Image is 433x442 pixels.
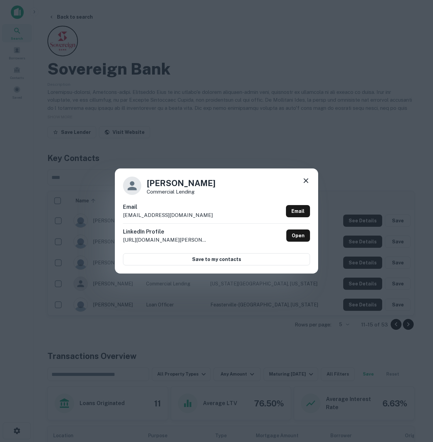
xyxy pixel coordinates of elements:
[123,211,213,219] p: [EMAIL_ADDRESS][DOMAIN_NAME]
[399,388,433,420] iframe: Chat Widget
[123,253,310,265] button: Save to my contacts
[123,228,208,236] h6: LinkedIn Profile
[123,236,208,244] p: [URL][DOMAIN_NAME][PERSON_NAME]
[123,203,213,211] h6: Email
[147,189,215,194] p: Commercial Lending
[147,177,215,189] h4: [PERSON_NAME]
[286,229,310,242] a: Open
[286,205,310,217] a: Email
